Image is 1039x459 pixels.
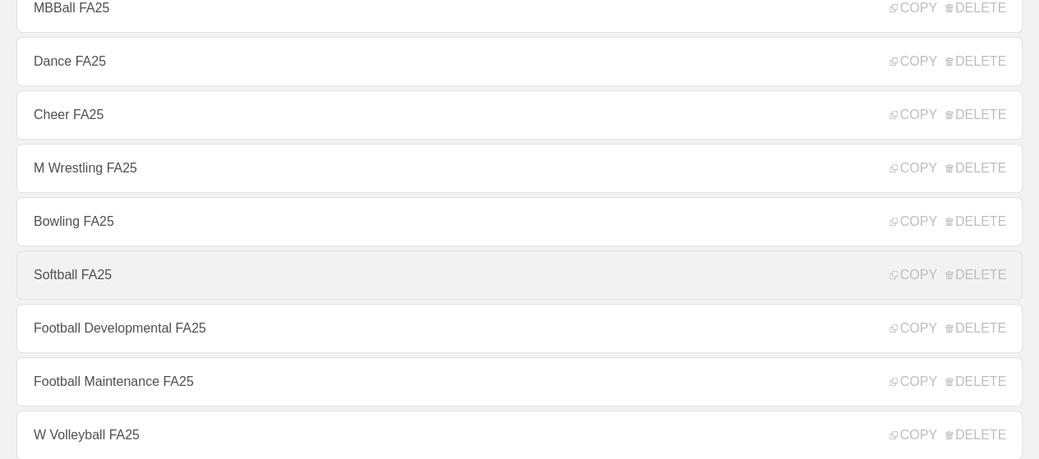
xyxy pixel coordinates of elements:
[16,144,1023,193] a: M Wrestling FA25
[16,357,1023,406] a: Football Maintenance FA25
[945,54,1006,69] span: DELETE
[16,197,1023,246] a: Bowling FA25
[945,268,1006,282] span: DELETE
[890,268,936,282] span: COPY
[743,269,1039,459] iframe: Chat Widget
[890,108,936,122] span: COPY
[890,214,936,229] span: COPY
[890,1,936,16] span: COPY
[16,304,1023,353] a: Football Developmental FA25
[945,214,1006,229] span: DELETE
[16,250,1023,300] a: Softball FA25
[945,161,1006,176] span: DELETE
[890,54,936,69] span: COPY
[16,90,1023,140] a: Cheer FA25
[890,161,936,176] span: COPY
[945,1,1006,16] span: DELETE
[16,37,1023,86] a: Dance FA25
[945,108,1006,122] span: DELETE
